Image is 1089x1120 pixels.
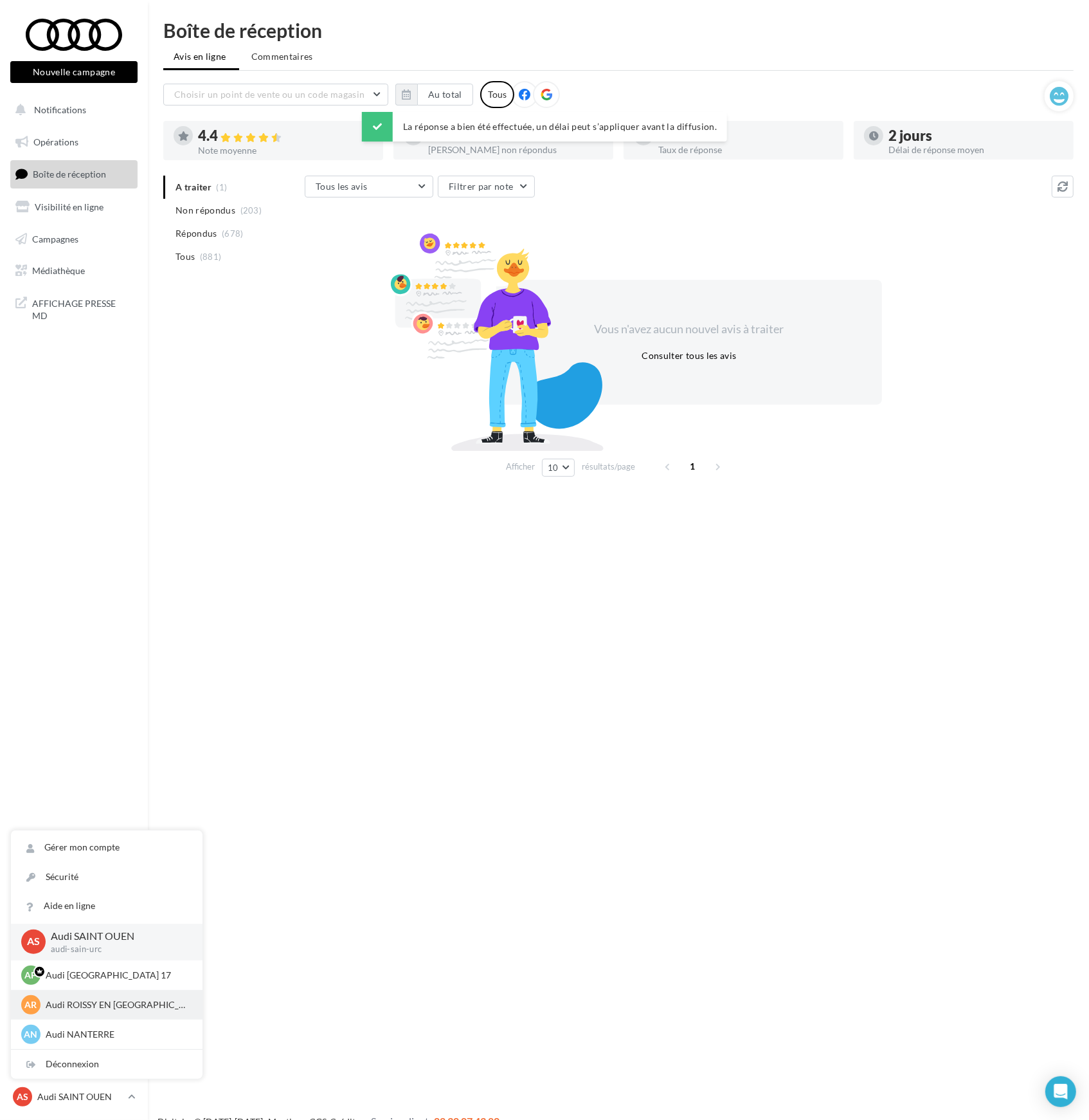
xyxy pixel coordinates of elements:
[17,1090,28,1103] span: AS
[222,228,244,239] span: (678)
[251,50,313,63] span: Commentaires
[8,289,140,327] a: AFFICHAGE PRESSE MD
[10,1085,138,1109] a: AS Audi SAINT OUEN
[37,1090,123,1103] p: Audi SAINT OUEN
[8,96,135,124] button: Notifications
[362,112,727,142] div: La réponse a bien été effectuée, un délai peut s’appliquer avant la diffusion.
[11,1050,203,1079] div: Déconnexion
[35,201,104,212] span: Visibilité en ligne
[24,1028,38,1041] span: AN
[46,969,187,982] p: Audi [GEOGRAPHIC_DATA] 17
[8,129,140,156] a: Opérations
[480,81,514,108] div: Tous
[11,833,203,862] a: Gérer mon compte
[32,295,132,322] span: AFFICHAGE PRESSE MD
[163,21,1074,40] div: Boîte de réception
[46,1028,187,1041] p: Audi NANTERRE
[32,265,85,276] span: Médiathèque
[27,935,40,950] span: AS
[200,252,222,262] span: (881)
[46,998,187,1011] p: Audi ROISSY EN [GEOGRAPHIC_DATA]
[658,145,833,154] div: Taux de réponse
[305,176,433,197] button: Tous les avis
[8,226,140,253] a: Campagnes
[548,463,559,473] span: 10
[683,456,703,477] span: 1
[395,84,473,106] button: Au total
[636,348,741,363] button: Consulter tous les avis
[11,892,203,921] a: Aide en ligne
[10,61,138,83] button: Nouvelle campagne
[175,227,217,240] span: Répondus
[33,169,106,179] span: Boîte de réception
[163,84,388,106] button: Choisir un point de vente ou un code magasin
[888,145,1063,154] div: Délai de réponse moyen
[198,146,373,155] div: Note moyenne
[25,969,37,982] span: AP
[11,863,203,892] a: Sécurité
[25,998,37,1011] span: AR
[32,233,78,244] span: Campagnes
[888,129,1063,143] div: 2 jours
[506,461,535,473] span: Afficher
[582,461,635,473] span: résultats/page
[8,257,140,284] a: Médiathèque
[8,194,140,221] a: Visibilité en ligne
[34,104,86,115] span: Notifications
[175,250,195,263] span: Tous
[316,181,368,192] span: Tous les avis
[175,204,235,217] span: Non répondus
[579,321,800,338] div: Vous n'avez aucun nouvel avis à traiter
[51,944,182,955] p: audi-sain-urc
[542,459,575,477] button: 10
[174,89,364,100] span: Choisir un point de vente ou un code magasin
[1045,1076,1076,1107] div: Open Intercom Messenger
[658,129,833,143] div: 77 %
[417,84,473,106] button: Au total
[240,205,262,216] span: (203)
[438,176,535,197] button: Filtrer par note
[51,929,182,944] p: Audi SAINT OUEN
[33,136,78,147] span: Opérations
[8,160,140,188] a: Boîte de réception
[198,129,373,143] div: 4.4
